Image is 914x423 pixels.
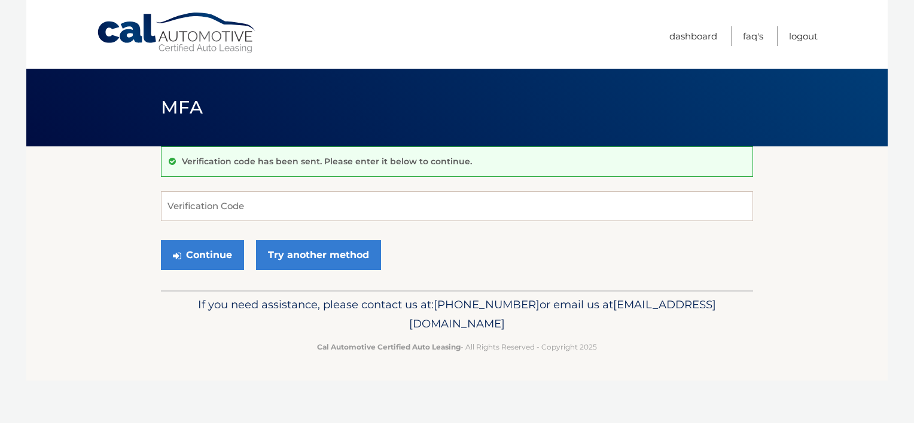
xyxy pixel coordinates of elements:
a: FAQ's [743,26,763,46]
span: MFA [161,96,203,118]
p: - All Rights Reserved - Copyright 2025 [169,341,745,353]
span: [EMAIL_ADDRESS][DOMAIN_NAME] [409,298,716,330]
a: Cal Automotive [96,12,258,54]
input: Verification Code [161,191,753,221]
strong: Cal Automotive Certified Auto Leasing [317,342,461,351]
a: Dashboard [669,26,717,46]
span: [PHONE_NUMBER] [434,298,540,311]
a: Try another method [256,240,381,270]
a: Logout [789,26,818,46]
p: If you need assistance, please contact us at: or email us at [169,295,745,333]
button: Continue [161,240,244,270]
p: Verification code has been sent. Please enter it below to continue. [182,156,472,167]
